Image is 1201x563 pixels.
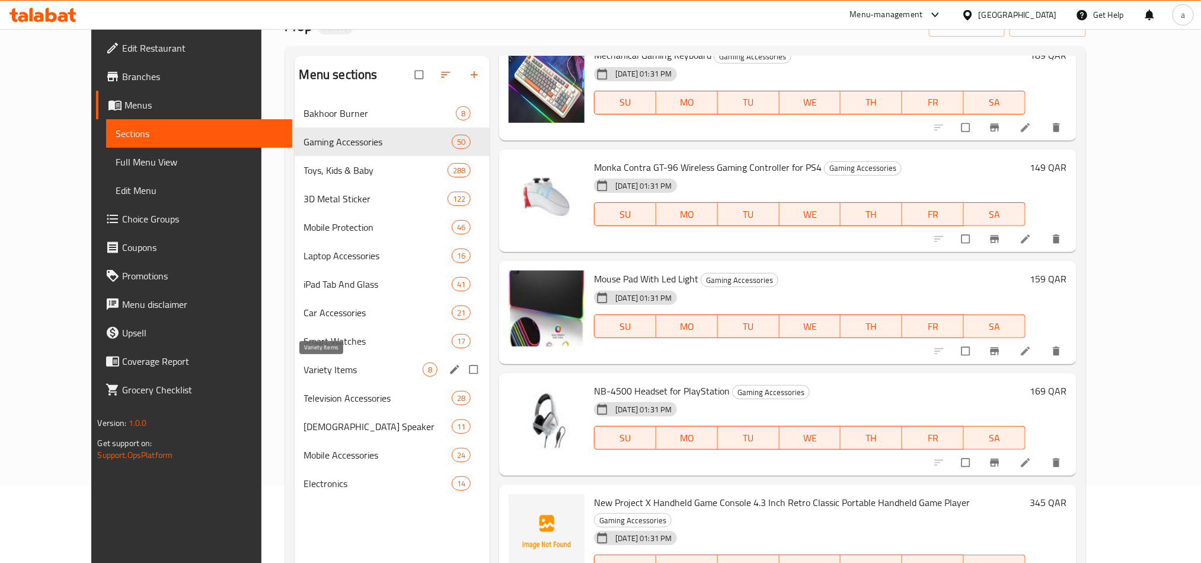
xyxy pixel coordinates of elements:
span: [DATE] 01:31 PM [611,180,676,192]
span: FR [907,318,959,335]
div: items [448,192,471,206]
button: Branch-specific-item [982,450,1010,476]
button: SU [594,314,656,338]
div: items [452,249,471,263]
button: FR [902,202,964,226]
span: [DATE] 01:31 PM [611,533,676,544]
div: Variety Items8edit [295,355,490,384]
span: Coverage Report [122,354,282,368]
h6: 169 QAR [1030,383,1067,399]
div: Smart Watches17 [295,327,490,355]
button: TU [718,202,780,226]
h6: 159 QAR [1030,271,1067,287]
span: Sections [116,126,282,141]
div: Menu-management [850,8,923,22]
a: Coverage Report [96,347,292,376]
span: WE [784,206,836,223]
div: items [452,220,471,234]
span: Select to update [954,228,979,250]
div: Bakhoor Burner8 [295,99,490,128]
span: SU [599,206,651,223]
span: 16 [452,250,470,262]
span: TH [845,206,897,223]
img: Mouse Pad With Led Light [509,271,584,346]
span: Gaming Accessories [701,273,778,287]
div: Television Accessories [304,391,452,405]
span: [DATE] 01:31 PM [611,404,676,415]
span: Gaming Accessories [714,50,791,63]
div: Gaming Accessories [594,513,672,527]
span: SU [599,318,651,335]
span: Branches [122,69,282,84]
div: 3D Metal Sticker122 [295,185,490,213]
button: delete [1043,450,1072,476]
a: Grocery Checklist [96,376,292,404]
div: Gaming Accessories [732,385,810,399]
span: a [1181,8,1185,21]
div: Car Accessories [304,306,452,320]
button: TU [718,91,780,114]
button: FR [902,314,964,338]
span: Mobile Protection [304,220,452,234]
span: Electronics [304,476,452,491]
a: Branches [96,62,292,91]
div: iPad Tab And Glass41 [295,270,490,298]
span: Upsell [122,326,282,340]
a: Edit menu item [1020,345,1034,357]
span: Edit Restaurant [122,41,282,55]
span: SA [969,206,1021,223]
button: SU [594,91,656,114]
span: 8 [456,108,470,119]
h6: 149 QAR [1030,159,1067,176]
button: TU [718,314,780,338]
span: Gaming Accessories [825,161,901,175]
span: TH [845,430,897,447]
span: SA [969,94,1021,111]
button: MO [656,202,718,226]
span: Coupons [122,240,282,255]
button: Branch-specific-item [982,226,1010,252]
span: Full Menu View [116,155,282,169]
h6: 345 QAR [1030,494,1067,511]
span: SA [969,430,1021,447]
span: 122 [448,193,470,205]
span: Get support on: [97,435,152,451]
span: Gaming Accessories [733,386,809,399]
span: 1.0.0 [129,415,147,431]
span: iPad Tab And Glass [304,277,452,291]
span: export [1019,18,1077,33]
span: MO [661,430,713,447]
span: [DATE] 01:31 PM [611,68,676,79]
div: Toys, Kids & Baby288 [295,156,490,185]
button: TH [841,91,902,114]
a: Menus [96,91,292,119]
span: Version: [97,415,126,431]
span: New Project X Handheld Game Console 4.3 Inch Retro Classic Portable Handheld Game Player [594,494,970,511]
span: Choice Groups [122,212,282,226]
span: Select to update [954,340,979,362]
a: Upsell [96,319,292,347]
span: [DEMOGRAPHIC_DATA] Speaker [304,419,452,434]
img: Mechanical Gaming Keyboard [509,47,584,123]
span: FR [907,94,959,111]
a: Promotions [96,262,292,290]
span: Gaming Accessories [304,135,452,149]
span: [DATE] 01:31 PM [611,292,676,304]
a: Edit menu item [1020,233,1034,245]
span: Select to update [954,451,979,474]
span: WE [784,318,836,335]
span: 28 [452,393,470,404]
span: 46 [452,222,470,233]
button: delete [1043,338,1072,364]
span: TU [723,206,775,223]
span: 11 [452,421,470,432]
div: Quran Speaker [304,419,452,434]
a: Edit menu item [1020,122,1034,133]
span: TU [723,94,775,111]
a: Menu disclaimer [96,290,292,319]
img: NB-4500 Headset for PlayStation [509,383,584,459]
button: WE [780,426,841,450]
div: Electronics14 [295,469,490,498]
div: Mobile Accessories [304,448,452,462]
